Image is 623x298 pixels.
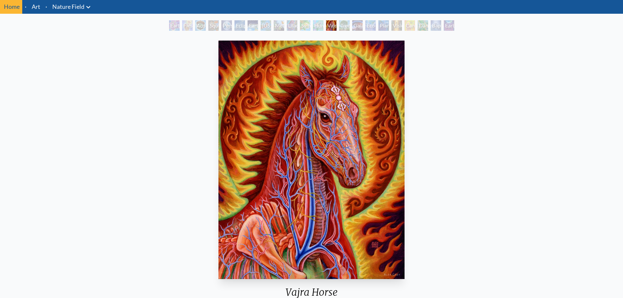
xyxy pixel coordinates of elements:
[313,20,323,31] div: Humming Bird
[208,20,219,31] div: Squirrel
[352,20,363,31] div: Gaia
[261,20,271,31] div: [US_STATE] Song
[287,20,297,31] div: Lilacs
[234,20,245,31] div: Eclipse
[52,2,84,11] a: Nature Field
[431,20,441,31] div: Baptism in the Ocean of Awareness
[218,41,404,279] img: Vajra-Horse-2005-Alex-Grey-watermarked.jpg
[391,20,402,31] div: Vision Tree
[4,3,20,10] a: Home
[365,20,376,31] div: Eco-Atlas
[221,20,232,31] div: Person Planet
[339,20,350,31] div: Tree & Person
[444,20,454,31] div: Earthmind
[326,20,337,31] div: Vajra Horse
[378,20,389,31] div: Planetary Prayers
[182,20,193,31] div: Flesh of the Gods
[300,20,310,31] div: Symbiosis: Gall Wasp & Oak Tree
[418,20,428,31] div: Dance of Cannabia
[248,20,258,31] div: Earth Energies
[274,20,284,31] div: Metamorphosis
[195,20,206,31] div: Acorn Dream
[32,2,40,11] a: Art
[405,20,415,31] div: Cannabis Mudra
[169,20,180,31] div: Earth Witness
